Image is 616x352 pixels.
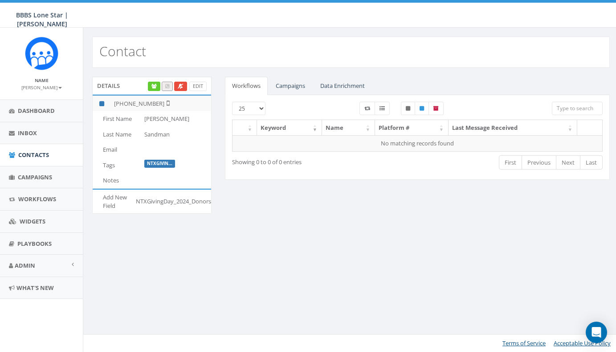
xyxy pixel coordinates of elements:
[269,77,312,95] a: Campaigns
[189,82,207,91] a: Edit
[415,102,429,115] label: Published
[132,190,211,213] td: NTXGivingDay_2024_Donors
[449,120,577,136] th: Last Message Received: activate to sort column ascending
[580,155,603,170] a: Last
[99,44,146,58] h2: Contact
[554,339,611,347] a: Acceptable Use Policy
[148,82,160,91] a: Enrich Contact
[257,120,322,136] th: Keyword: activate to sort column ascending
[93,111,141,127] td: First Name
[18,107,55,115] span: Dashboard
[18,151,49,159] span: Contacts
[225,77,268,95] a: Workflows
[18,129,37,137] span: Inbox
[21,83,62,91] a: [PERSON_NAME]
[502,339,546,347] a: Terms of Service
[16,11,68,28] span: BBBS Lone Star | [PERSON_NAME]
[35,77,49,83] small: Name
[20,217,45,225] span: Widgets
[21,84,62,91] small: [PERSON_NAME]
[18,173,52,181] span: Campaigns
[233,135,603,151] td: No matching records found
[25,37,58,70] img: Rally_Corp_Icon_1.png
[375,120,449,136] th: Platform #: activate to sort column ascending
[99,101,104,107] i: This phone number is subscribed and will receive texts.
[15,261,35,269] span: Admin
[499,155,522,170] a: First
[313,77,372,95] a: Data Enrichment
[556,155,580,170] a: Next
[586,322,607,343] div: Open Intercom Messenger
[17,240,52,248] span: Playbooks
[322,120,375,136] th: Name: activate to sort column ascending
[141,127,211,142] td: Sandman
[522,155,556,170] a: Previous
[552,102,603,115] input: Type to search
[18,195,56,203] span: Workflows
[141,111,211,127] td: [PERSON_NAME]
[93,142,141,157] td: Email
[92,77,212,95] div: Details
[144,160,175,168] label: NTXGivingDay_2024_Donors
[93,157,141,173] td: Tags
[174,82,187,91] a: Opt Out Contact
[401,102,415,115] label: Unpublished
[232,154,379,166] div: Showing 0 to 0 of 0 entries
[93,190,132,213] td: Add New Field
[359,102,375,115] label: Workflow
[93,127,141,142] td: Last Name
[93,173,141,188] td: Notes
[375,102,390,115] label: Menu
[110,95,211,111] td: [PHONE_NUMBER]
[16,284,54,292] span: What's New
[165,83,169,89] span: Call this contact by routing a call through the phone number listed in your profile.
[164,99,170,107] i: Not Validated
[428,102,444,115] label: Archived
[233,120,257,136] th: : activate to sort column ascending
